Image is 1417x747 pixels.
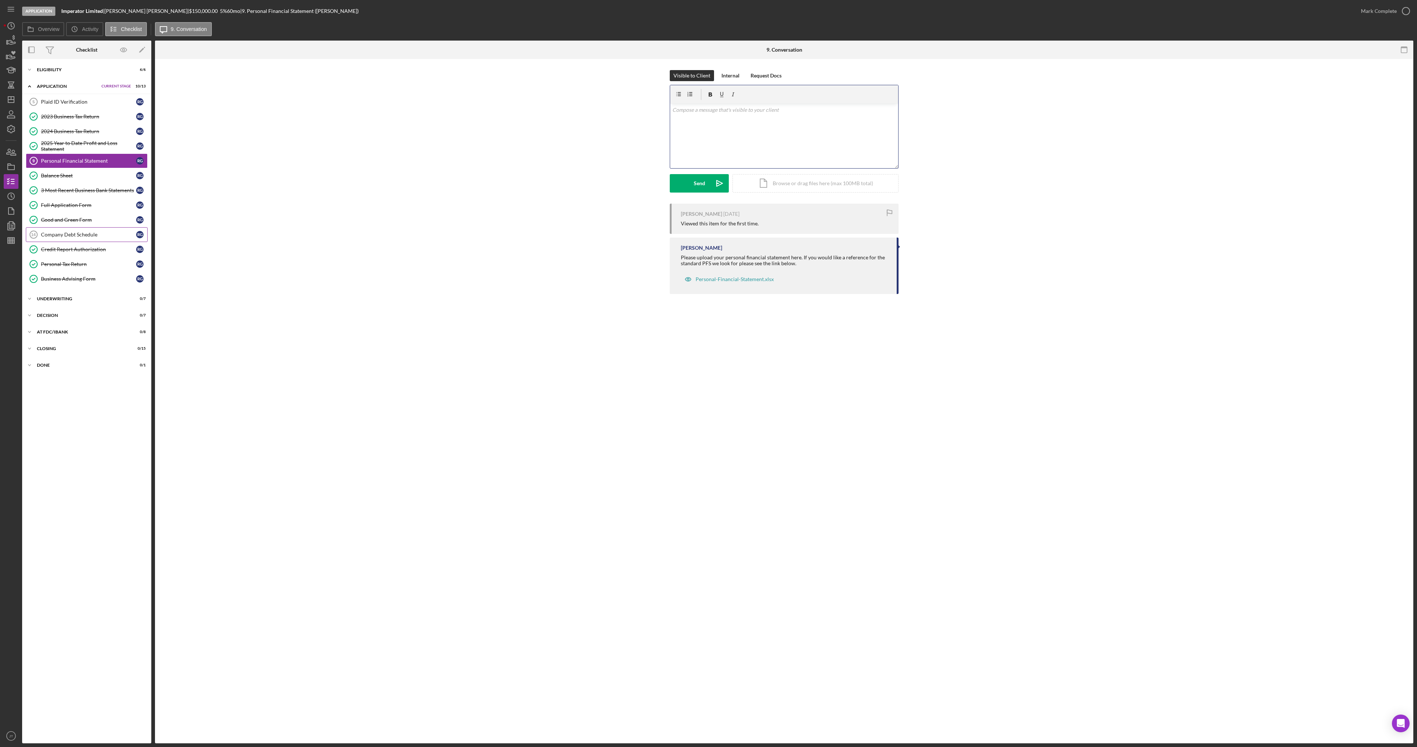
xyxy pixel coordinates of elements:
label: Activity [82,26,98,32]
div: Done [37,363,127,367]
div: 5 % [220,8,227,14]
button: Personal-Financial-Statement.xlsx [681,272,778,287]
div: R G [136,201,144,209]
div: Personal Tax Return [41,261,136,267]
div: Closing [37,346,127,351]
div: Personal-Financial-Statement.xlsx [696,276,774,282]
div: R G [136,187,144,194]
div: Mark Complete [1361,4,1397,18]
div: R G [136,113,144,120]
div: 0 / 1 [132,363,146,367]
div: R G [136,142,144,150]
div: | 9. Personal Financial Statement ([PERSON_NAME]) [240,8,359,14]
a: Personal Tax ReturnRG [26,257,148,272]
div: R G [136,98,144,106]
tspan: 9 [32,159,35,163]
div: Internal [721,70,739,81]
div: [PERSON_NAME] [PERSON_NAME] | [104,8,189,14]
div: 10 / 13 [132,84,146,89]
a: 2024 Business Tax ReturnRG [26,124,148,139]
div: R G [136,246,144,253]
a: 2025 Year to Date Profit and Loss StatementRG [26,139,148,153]
tspan: 14 [31,232,36,237]
div: Good and Green Form [41,217,136,223]
button: Send [670,174,729,193]
div: At FDC/iBank [37,330,127,334]
a: Good and Green FormRG [26,212,148,227]
button: Request Docs [747,70,785,81]
a: 14Company Debt ScheduleRG [26,227,148,242]
div: Personal Financial Statement [41,158,136,164]
div: 6 / 6 [132,68,146,72]
a: Full Application FormRG [26,198,148,212]
div: $150,000.00 [189,8,220,14]
div: R G [136,157,144,165]
label: Overview [38,26,59,32]
a: Balance SheetRG [26,168,148,183]
div: 0 / 7 [132,297,146,301]
button: Overview [22,22,64,36]
div: 60 mo [227,8,240,14]
div: Send [694,174,705,193]
div: 0 / 8 [132,330,146,334]
div: Decision [37,313,127,318]
div: Credit Report Authorization [41,246,136,252]
div: Application [37,84,98,89]
b: Imperator Limited [61,8,103,14]
div: Open Intercom Messenger [1392,715,1410,732]
div: 9. Conversation [766,47,802,53]
button: JT [4,729,18,743]
div: Request Docs [751,70,782,81]
text: JT [9,734,13,738]
a: Business Advising FormRG [26,272,148,286]
div: Business Advising Form [41,276,136,282]
label: 9. Conversation [171,26,207,32]
a: Credit Report AuthorizationRG [26,242,148,257]
div: 3 Most Recent Business Bank Statements [41,187,136,193]
div: Underwriting [37,297,127,301]
div: Full Application Form [41,202,136,208]
span: Current Stage [101,84,131,89]
div: R G [136,231,144,238]
button: Checklist [105,22,147,36]
div: Viewed this item for the first time. [681,221,759,226]
label: Checklist [121,26,142,32]
button: Internal [718,70,743,81]
a: 9Personal Financial StatementRG [26,153,148,168]
button: Visible to Client [670,70,714,81]
div: 2025 Year to Date Profit and Loss Statement [41,140,136,152]
button: 9. Conversation [155,22,212,36]
div: Balance Sheet [41,173,136,179]
div: Company Debt Schedule [41,232,136,238]
div: 2023 Business Tax Return [41,114,136,120]
div: Visible to Client [673,70,710,81]
button: Mark Complete [1354,4,1413,18]
div: R G [136,128,144,135]
a: 5Plaid ID VerificationRG [26,94,148,109]
button: Activity [66,22,103,36]
div: [PERSON_NAME] [681,245,722,251]
div: [PERSON_NAME] [681,211,722,217]
div: Please upload your personal financial statement here. If you would like a reference for the stand... [681,255,889,266]
tspan: 5 [32,100,35,104]
div: Eligibility [37,68,127,72]
div: Plaid ID Verification [41,99,136,105]
div: Application [22,7,55,16]
a: 2023 Business Tax ReturnRG [26,109,148,124]
time: 2025-08-13 15:35 [723,211,739,217]
div: R G [136,172,144,179]
div: Checklist [76,47,97,53]
div: 0 / 7 [132,313,146,318]
div: R G [136,216,144,224]
div: R G [136,275,144,283]
div: 2024 Business Tax Return [41,128,136,134]
a: 3 Most Recent Business Bank StatementsRG [26,183,148,198]
div: | [61,8,104,14]
div: R G [136,260,144,268]
div: 0 / 15 [132,346,146,351]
